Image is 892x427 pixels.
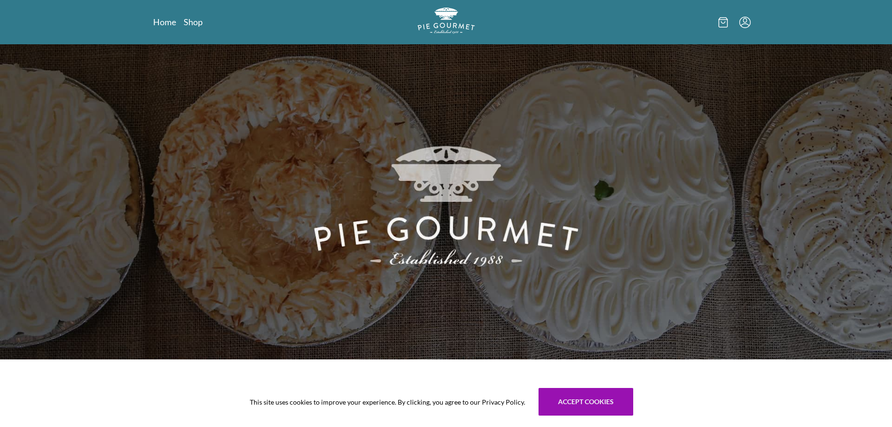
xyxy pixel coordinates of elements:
a: Logo [418,8,475,37]
a: Shop [184,16,203,28]
span: This site uses cookies to improve your experience. By clicking, you agree to our Privacy Policy. [250,397,525,407]
button: Menu [739,17,751,28]
button: Accept cookies [539,388,633,416]
a: Home [153,16,176,28]
img: logo [418,8,475,34]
